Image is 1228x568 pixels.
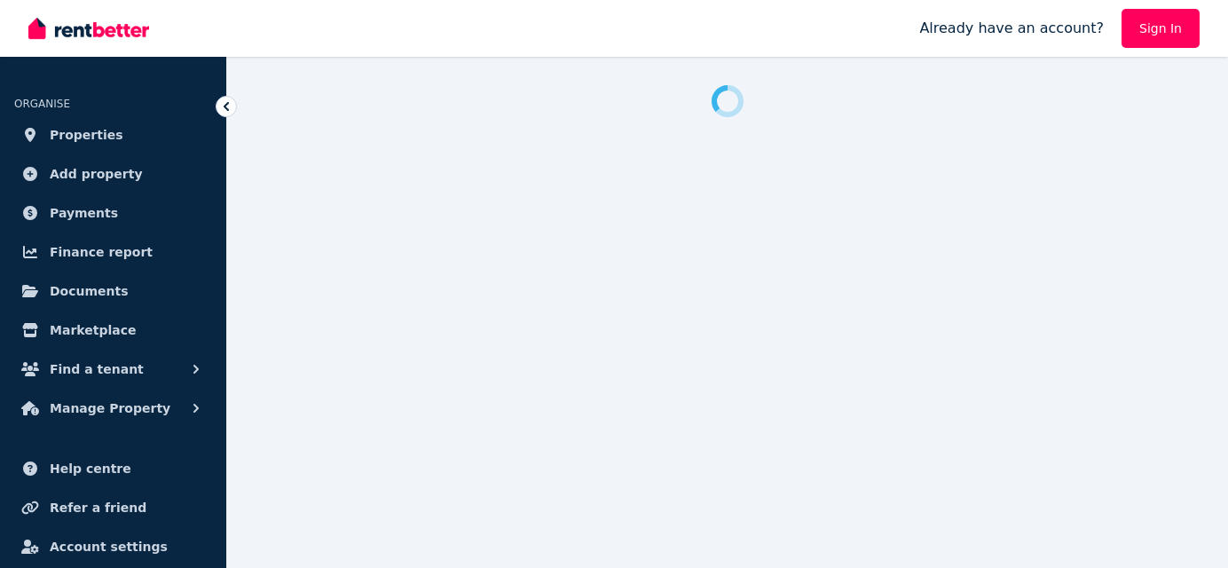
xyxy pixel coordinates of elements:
a: Payments [14,195,212,231]
a: Marketplace [14,312,212,348]
a: Finance report [14,234,212,270]
span: Help centre [50,458,131,479]
span: Add property [50,163,143,185]
span: Manage Property [50,398,170,419]
span: Documents [50,280,129,302]
img: RentBetter [28,15,149,42]
span: Payments [50,202,118,224]
span: ORGANISE [14,98,70,110]
span: Refer a friend [50,497,146,518]
span: Properties [50,124,123,146]
button: Find a tenant [14,351,212,387]
a: Properties [14,117,212,153]
a: Account settings [14,529,212,564]
a: Refer a friend [14,490,212,525]
a: Sign In [1122,9,1200,48]
button: Manage Property [14,390,212,426]
a: Documents [14,273,212,309]
span: Account settings [50,536,168,557]
a: Add property [14,156,212,192]
a: Help centre [14,451,212,486]
span: Find a tenant [50,359,144,380]
span: Finance report [50,241,153,263]
span: Marketplace [50,319,136,341]
span: Already have an account? [919,18,1104,39]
